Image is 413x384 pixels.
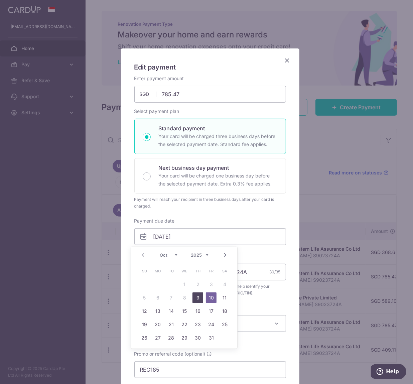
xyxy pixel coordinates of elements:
[219,292,230,303] a: 11
[219,266,230,276] span: Saturday
[166,319,176,330] a: 21
[159,164,278,172] p: Next business day payment
[139,266,150,276] span: Sunday
[134,108,179,115] label: Select payment plan
[192,292,203,303] a: 9
[152,319,163,330] a: 20
[221,251,229,259] a: Next
[166,266,176,276] span: Tuesday
[179,333,190,343] a: 29
[134,75,184,82] label: Enter payment amount
[159,124,278,132] p: Standard payment
[152,306,163,316] a: 13
[192,306,203,316] a: 16
[219,306,230,316] a: 18
[192,266,203,276] span: Thursday
[159,132,278,148] p: Your card will be charged three business days before the selected payment date. Standard fee appl...
[152,333,163,343] a: 27
[179,266,190,276] span: Wednesday
[192,333,203,343] a: 30
[166,306,176,316] a: 14
[134,196,286,210] div: Payment will reach your recipient in three business days after your card is charged.
[134,86,286,103] input: 0.00
[192,319,203,330] a: 23
[166,333,176,343] a: 28
[139,306,150,316] a: 12
[140,91,157,98] span: SGD
[219,319,230,330] a: 25
[179,306,190,316] a: 15
[134,62,286,73] h5: Edit payment
[206,306,217,316] a: 17
[134,218,175,224] label: Payment due date
[270,269,281,275] div: 30/35
[206,333,217,343] a: 31
[152,266,163,276] span: Monday
[134,351,205,357] span: Promo or referral code (optional)
[134,228,286,245] input: DD / MM / YYYY
[283,56,291,65] button: Close
[371,364,406,381] iframe: Opens a widget where you can find more information
[139,319,150,330] a: 19
[159,172,278,188] p: Your card will be charged one business day before the selected payment date. Extra 0.3% fee applies.
[179,319,190,330] a: 22
[206,292,217,303] a: 10
[206,266,217,276] span: Friday
[139,333,150,343] a: 26
[206,319,217,330] a: 24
